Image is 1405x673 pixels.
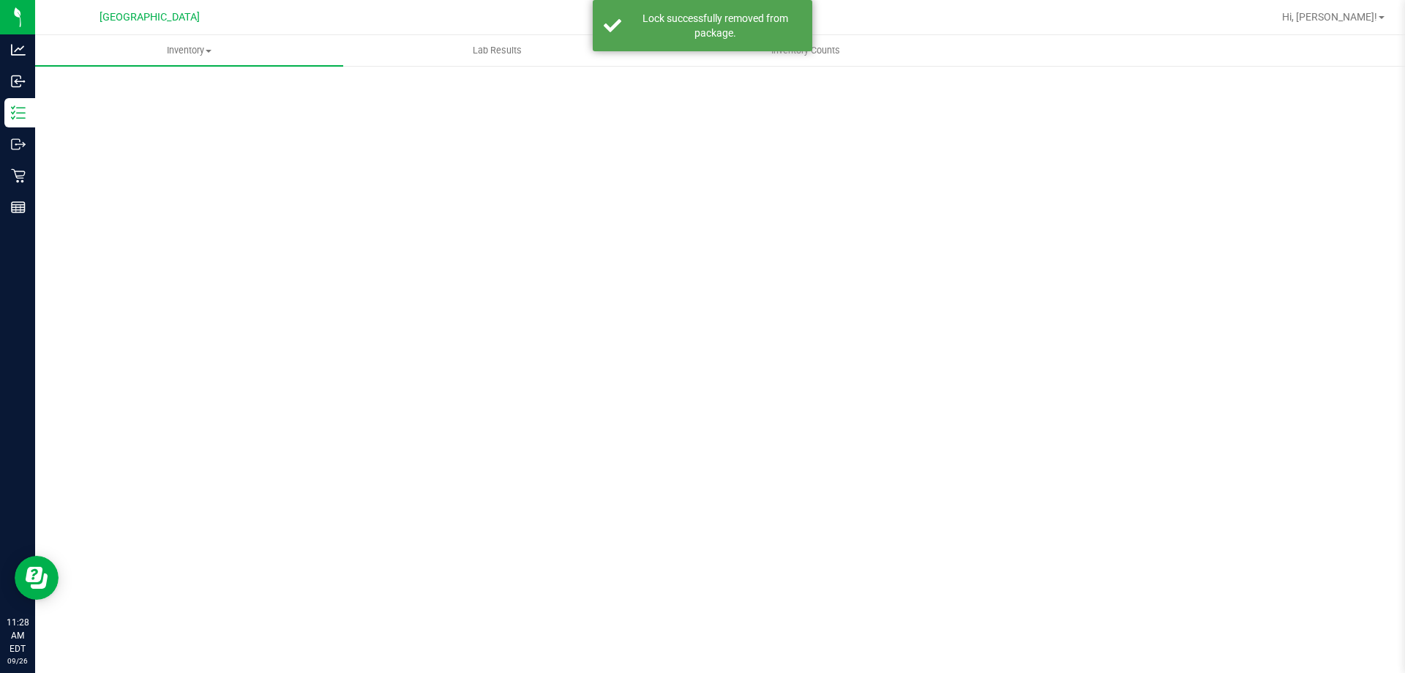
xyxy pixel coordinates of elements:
[1282,11,1377,23] span: Hi, [PERSON_NAME]!
[11,105,26,120] inline-svg: Inventory
[35,35,343,66] a: Inventory
[7,616,29,655] p: 11:28 AM EDT
[100,11,200,23] span: [GEOGRAPHIC_DATA]
[11,137,26,152] inline-svg: Outbound
[11,168,26,183] inline-svg: Retail
[15,556,59,600] iframe: Resource center
[453,44,542,57] span: Lab Results
[7,655,29,666] p: 09/26
[35,44,343,57] span: Inventory
[11,200,26,215] inline-svg: Reports
[11,42,26,57] inline-svg: Analytics
[343,35,651,66] a: Lab Results
[11,74,26,89] inline-svg: Inbound
[629,11,801,40] div: Lock successfully removed from package.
